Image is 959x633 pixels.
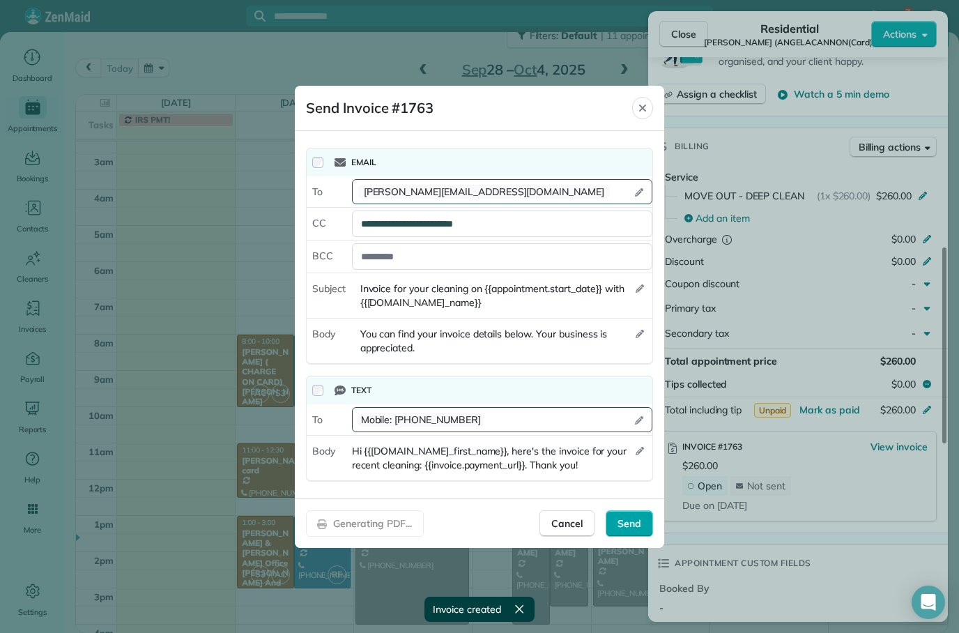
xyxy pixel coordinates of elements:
button: Invoice for your cleaning on {{appointment.start_date}} with {{[DOMAIN_NAME]_name}} [352,282,644,310]
span: Body [312,327,352,341]
span: [PHONE_NUMBER] [394,413,480,427]
button: Mobile:[PHONE_NUMBER] [352,407,652,432]
span: Hi {{[DOMAIN_NAME]_first_name}}, here's the invoice for your recent cleaning: {{invoice.payment_u... [352,444,636,472]
span: Text [351,385,371,396]
button: You can find your invoice details below. Your business is appreciated. [352,321,652,360]
span: BCC [312,249,352,263]
button: Hi {{[DOMAIN_NAME]_first_name}}, here's the invoice for your recent cleaning: {{invoice.payment_u... [352,444,644,472]
span: To [312,185,352,199]
button: Generating PDF... [306,510,424,537]
span: Invoice for your cleaning on {{appointment.start_date}} with {{[DOMAIN_NAME]_name}} [352,282,636,310]
span: Invoice created [433,602,500,616]
span: Email [351,157,376,168]
span: Send Invoice #1763 [306,99,434,116]
button: Close [632,97,653,119]
span: Generating PDF... [333,517,412,531]
span: Cancel [551,517,583,531]
span: CC [312,216,352,230]
span: To [312,413,352,427]
button: [PERSON_NAME][EMAIL_ADDRESS][DOMAIN_NAME] [352,179,652,204]
button: Cancel [539,510,594,537]
span: You can find your invoice details below. Your business is appreciated. [360,328,608,354]
button: Send [606,510,653,537]
span: Mobile : [361,413,392,427]
span: Body [312,444,352,458]
span: Send [617,517,641,531]
span: [PERSON_NAME][EMAIL_ADDRESS][DOMAIN_NAME] [361,185,607,199]
span: Subject [312,282,352,296]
